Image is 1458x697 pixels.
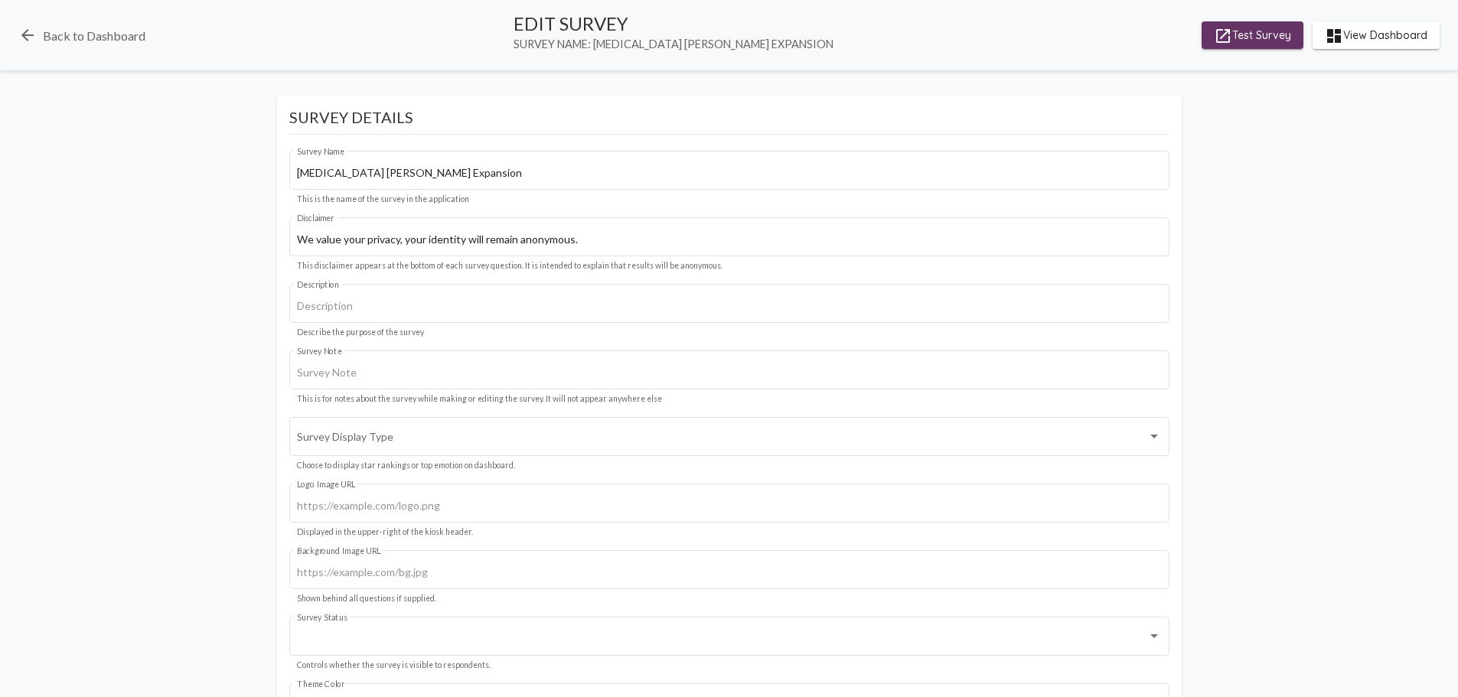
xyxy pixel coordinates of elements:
mat-icon: arrow_back [18,26,37,44]
div: Edit Survey [514,12,833,34]
mat-hint: Displayed in the upper-right of the kiosk header. [297,528,473,537]
mat-icon: dashboard [1325,27,1343,45]
mat-hint: Choose to display star rankings or top emotion on dashboard. [297,461,515,471]
mat-hint: This disclaimer appears at the bottom of each survey question. It is intended to explain that res... [297,262,722,271]
input: Survey Name [297,167,1161,179]
mat-hint: Describe the purpose of the survey [297,328,424,337]
mat-card-title: Survey Details [289,108,1169,135]
mat-hint: Shown behind all questions if supplied. [297,594,436,604]
input: https://example.com/bg.jpg [297,566,1161,578]
mat-hint: This is for notes about the survey while making or editing the survey. It will not appear anywher... [297,395,662,404]
span: View Dashboard [1325,21,1427,49]
button: View Dashboard [1313,21,1440,49]
mat-icon: launch [1214,27,1232,45]
a: Back to Dashboard [18,26,145,44]
mat-hint: This is the name of the survey in the application [297,195,469,204]
span: Survey Name: [MEDICAL_DATA] [PERSON_NAME] Expansion [514,37,833,50]
button: Test Survey [1202,21,1303,49]
mat-hint: Controls whether the survey is visible to respondents. [297,661,491,670]
input: Disclaimer [297,233,1161,246]
span: Test Survey [1214,21,1291,49]
input: https://example.com/logo.png [297,500,1161,512]
input: Survey Note [297,366,1161,379]
input: Description [297,300,1161,312]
